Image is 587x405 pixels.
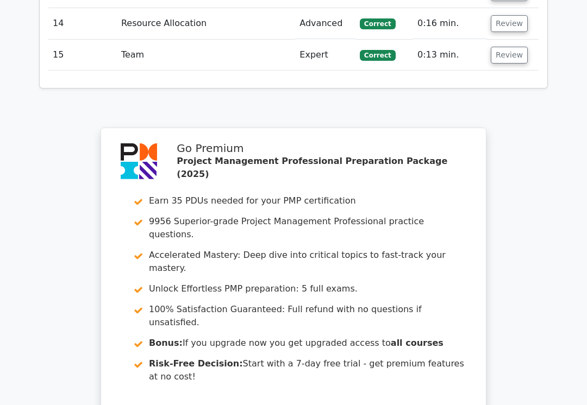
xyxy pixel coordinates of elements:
[360,18,395,29] span: Correct
[48,8,117,39] td: 14
[413,40,486,71] td: 0:13 min.
[491,47,528,64] button: Review
[295,8,355,39] td: Advanced
[413,8,486,39] td: 0:16 min.
[360,50,395,61] span: Correct
[48,40,117,71] td: 15
[491,15,528,32] button: Review
[117,40,295,71] td: Team
[295,40,355,71] td: Expert
[117,8,295,39] td: Resource Allocation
